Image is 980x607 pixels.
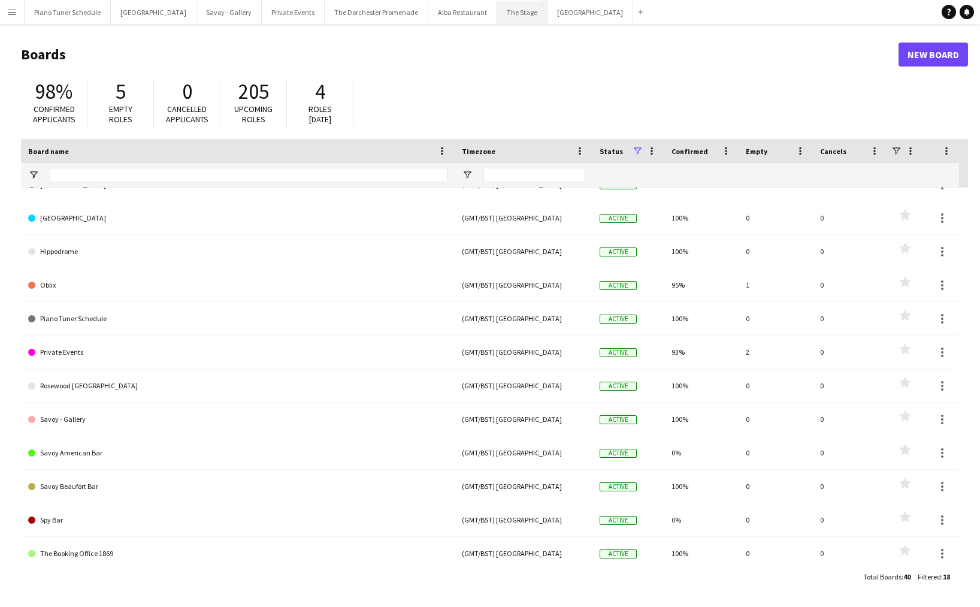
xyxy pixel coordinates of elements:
[28,503,447,537] a: Spy Bar
[600,382,637,391] span: Active
[462,170,473,180] button: Open Filter Menu
[455,470,592,503] div: (GMT/BST) [GEOGRAPHIC_DATA]
[600,516,637,525] span: Active
[50,168,447,182] input: Board name Filter Input
[739,235,813,268] div: 0
[462,147,495,156] span: Timezone
[813,436,887,469] div: 0
[548,1,633,24] button: [GEOGRAPHIC_DATA]
[28,302,447,336] a: Piano Tuner Schedule
[664,235,739,268] div: 100%
[28,336,447,369] a: Private Events
[739,403,813,436] div: 0
[111,1,196,24] button: [GEOGRAPHIC_DATA]
[28,268,447,302] a: Oblix
[116,78,126,105] span: 5
[739,436,813,469] div: 0
[600,449,637,458] span: Active
[28,235,447,268] a: Hippodrome
[455,436,592,469] div: (GMT/BST) [GEOGRAPHIC_DATA]
[28,537,447,570] a: The Booking Office 1869
[813,201,887,234] div: 0
[600,247,637,256] span: Active
[455,369,592,402] div: (GMT/BST) [GEOGRAPHIC_DATA]
[315,78,325,105] span: 4
[672,147,708,156] span: Confirmed
[746,147,767,156] span: Empty
[28,170,39,180] button: Open Filter Menu
[308,104,332,125] span: Roles [DATE]
[739,537,813,570] div: 0
[899,43,968,67] a: New Board
[739,336,813,369] div: 2
[600,415,637,424] span: Active
[109,104,132,125] span: Empty roles
[325,1,428,24] button: The Dorchester Promenade
[25,1,111,24] button: Piano Tuner Schedule
[28,436,447,470] a: Savoy American Bar
[739,302,813,335] div: 0
[33,104,75,125] span: Confirmed applicants
[664,268,739,301] div: 95%
[664,470,739,503] div: 100%
[455,503,592,536] div: (GMT/BST) [GEOGRAPHIC_DATA]
[600,147,623,156] span: Status
[28,201,447,235] a: [GEOGRAPHIC_DATA]
[455,537,592,570] div: (GMT/BST) [GEOGRAPHIC_DATA]
[813,403,887,436] div: 0
[664,201,739,234] div: 100%
[739,268,813,301] div: 1
[664,302,739,335] div: 100%
[600,549,637,558] span: Active
[863,565,911,588] div: :
[863,572,902,581] span: Total Boards
[28,403,447,436] a: Savoy - Gallery
[455,302,592,335] div: (GMT/BST) [GEOGRAPHIC_DATA]
[455,403,592,436] div: (GMT/BST) [GEOGRAPHIC_DATA]
[664,403,739,436] div: 100%
[28,147,69,156] span: Board name
[497,1,548,24] button: The Stage
[813,470,887,503] div: 0
[739,369,813,402] div: 0
[196,1,262,24] button: Savoy - Gallery
[813,537,887,570] div: 0
[813,336,887,369] div: 0
[455,235,592,268] div: (GMT/BST) [GEOGRAPHIC_DATA]
[918,572,941,581] span: Filtered
[234,104,273,125] span: Upcoming roles
[455,201,592,234] div: (GMT/BST) [GEOGRAPHIC_DATA]
[664,503,739,536] div: 0%
[739,503,813,536] div: 0
[903,572,911,581] span: 40
[664,369,739,402] div: 100%
[21,46,899,64] h1: Boards
[813,268,887,301] div: 0
[28,470,447,503] a: Savoy Beaufort Bar
[455,268,592,301] div: (GMT/BST) [GEOGRAPHIC_DATA]
[600,281,637,290] span: Active
[918,565,950,588] div: :
[664,436,739,469] div: 0%
[943,572,950,581] span: 18
[813,369,887,402] div: 0
[813,503,887,536] div: 0
[35,78,72,105] span: 98%
[813,235,887,268] div: 0
[739,470,813,503] div: 0
[820,147,846,156] span: Cancels
[28,369,447,403] a: Rosewood [GEOGRAPHIC_DATA]
[813,302,887,335] div: 0
[600,482,637,491] span: Active
[664,537,739,570] div: 100%
[166,104,208,125] span: Cancelled applicants
[600,214,637,223] span: Active
[455,336,592,369] div: (GMT/BST) [GEOGRAPHIC_DATA]
[262,1,325,24] button: Private Events
[600,315,637,324] span: Active
[428,1,497,24] button: Alba Restaurant
[664,336,739,369] div: 93%
[739,201,813,234] div: 0
[600,348,637,357] span: Active
[483,168,585,182] input: Timezone Filter Input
